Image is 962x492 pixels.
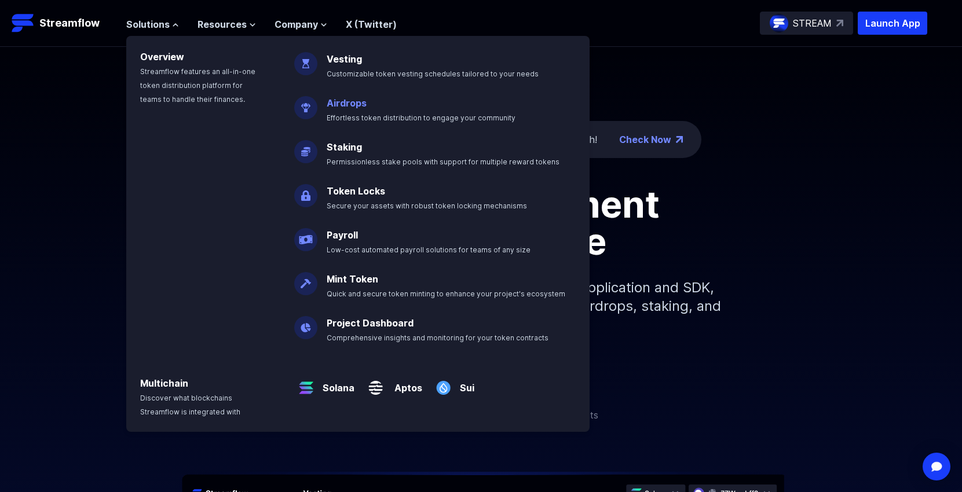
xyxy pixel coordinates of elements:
a: Staking [327,141,362,153]
img: Solana [294,367,318,399]
img: top-right-arrow.png [676,136,683,143]
span: Comprehensive insights and monitoring for your token contracts [327,333,548,342]
a: Solana [318,372,354,395]
p: STREAM [793,16,832,30]
span: Customizable token vesting schedules tailored to your needs [327,69,539,78]
a: Token Locks [327,185,385,197]
div: Open Intercom Messenger [923,453,950,480]
a: Overview [140,51,184,63]
a: Aptos [387,372,422,395]
img: Airdrops [294,87,317,119]
a: Check Now [619,133,671,146]
a: Multichain [140,377,188,389]
a: Payroll [327,229,358,241]
img: Project Dashboard [294,307,317,339]
img: Streamflow Logo [12,12,35,35]
span: Secure your assets with robust token locking mechanisms [327,201,527,210]
button: Company [275,17,327,31]
a: Mint Token [327,273,378,285]
a: STREAM [760,12,853,35]
span: Low-cost automated payroll solutions for teams of any size [327,245,531,254]
img: Token Locks [294,175,317,207]
span: Permissionless stake pools with support for multiple reward tokens [327,157,559,166]
span: Quick and secure token minting to enhance your project's ecosystem [327,289,565,298]
a: Sui [455,372,474,395]
button: Resources [197,17,256,31]
a: Airdrops [327,97,367,109]
img: Aptos [364,367,387,399]
span: Effortless token distribution to engage your community [327,113,515,122]
a: Vesting [327,53,362,65]
a: X (Twitter) [346,19,397,30]
span: Discover what blockchains Streamflow is integrated with [140,394,240,416]
span: Solutions [126,17,170,31]
button: Launch App [858,12,927,35]
img: Staking [294,131,317,163]
img: Vesting [294,43,317,75]
p: Streamflow [39,15,100,31]
button: Solutions [126,17,179,31]
span: Resources [197,17,247,31]
img: top-right-arrow.svg [836,20,843,27]
img: streamflow-logo-circle.png [770,14,788,32]
img: Payroll [294,219,317,251]
img: Sui [431,367,455,399]
span: Streamflow features an all-in-one token distribution platform for teams to handle their finances. [140,67,255,104]
a: Streamflow [12,12,115,35]
img: Mint Token [294,263,317,295]
span: Company [275,17,318,31]
a: Project Dashboard [327,317,414,329]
